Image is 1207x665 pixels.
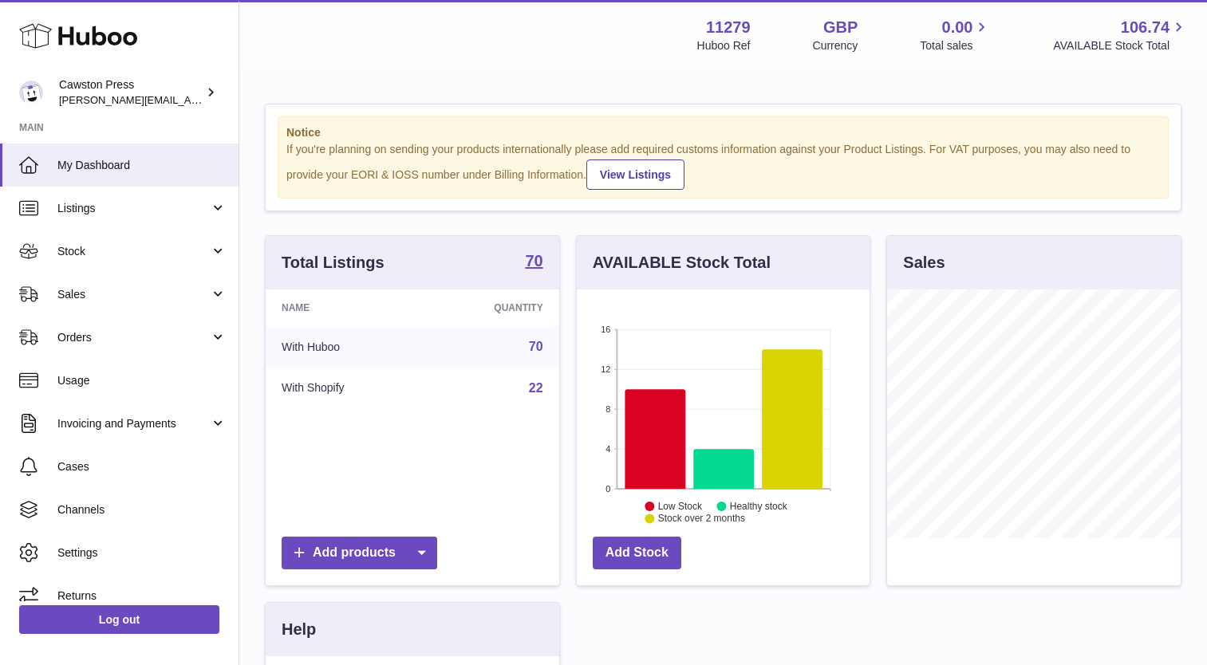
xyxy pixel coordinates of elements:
th: Name [266,289,424,326]
a: Add products [282,537,437,569]
td: With Shopify [266,368,424,409]
span: 0.00 [942,17,973,38]
span: Cases [57,459,227,474]
span: 106.74 [1121,17,1170,38]
text: Stock over 2 months [658,514,745,525]
a: 70 [529,340,543,353]
span: Invoicing and Payments [57,416,210,431]
img: thomas.carson@cawstonpress.com [19,81,43,104]
a: 106.74 AVAILABLE Stock Total [1053,17,1188,53]
div: Currency [813,38,858,53]
h3: Total Listings [282,252,385,273]
span: Total sales [920,38,991,53]
a: 22 [529,381,543,395]
text: Low Stock [658,501,703,512]
div: If you're planning on sending your products internationally please add required customs informati... [286,142,1160,190]
span: AVAILABLE Stock Total [1053,38,1188,53]
h3: Help [282,619,316,640]
th: Quantity [424,289,558,326]
span: Settings [57,545,227,561]
span: Sales [57,287,210,302]
span: Stock [57,244,210,259]
strong: GBP [823,17,858,38]
span: My Dashboard [57,158,227,173]
a: 70 [525,253,542,272]
a: Log out [19,605,219,634]
span: Returns [57,588,227,604]
text: 12 [601,364,610,374]
span: Channels [57,502,227,517]
text: 8 [605,404,610,414]
span: Listings [57,201,210,216]
span: [PERSON_NAME][EMAIL_ADDRESS][PERSON_NAME][DOMAIN_NAME] [59,93,405,106]
a: 0.00 Total sales [920,17,991,53]
text: 4 [605,444,610,454]
text: 0 [605,484,610,494]
div: Huboo Ref [697,38,751,53]
strong: 11279 [706,17,751,38]
td: With Huboo [266,326,424,368]
h3: AVAILABLE Stock Total [593,252,771,273]
h3: Sales [903,252,945,273]
strong: 70 [525,253,542,269]
a: View Listings [586,159,684,190]
span: Usage [57,373,227,388]
text: Healthy stock [730,501,788,512]
strong: Notice [286,125,1160,140]
text: 16 [601,325,610,334]
span: Orders [57,330,210,345]
div: Cawston Press [59,77,203,108]
a: Add Stock [593,537,681,569]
